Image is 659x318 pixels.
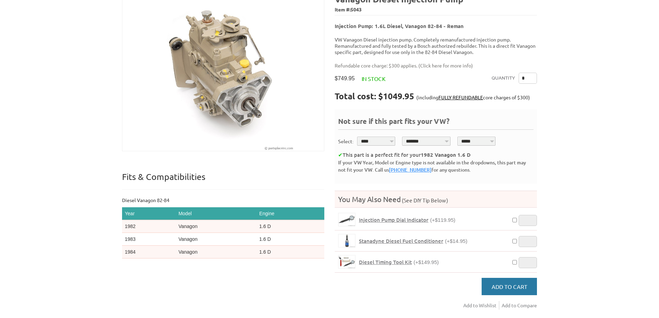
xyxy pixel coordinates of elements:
[362,75,386,82] span: In stock
[335,75,355,82] span: $749.95
[389,166,431,173] a: [PHONE_NUMBER]
[257,233,324,246] td: 1.6 D
[338,138,354,145] div: Select:
[482,278,537,295] button: Add to Cart
[438,94,483,100] a: FULLY REFUNDABLE
[176,233,257,246] td: Vanagon
[338,151,533,159] div: This part is a perfect fit for your
[421,151,471,158] strong: 1982 Vanagon 1.6 D
[122,220,176,233] td: 1982
[338,255,355,268] img: Diesel Timing Tool Kit
[401,197,448,203] span: (See DIY Tip Below)
[359,216,428,223] span: Injection Pump Dial Indicator
[430,217,455,223] span: (+$119.95)
[176,246,257,258] td: Vanagon
[492,73,515,84] label: Quantity
[335,62,532,69] p: Refundable core charge: $300 applies. ( )
[420,62,471,69] a: Click here for more info
[122,233,176,246] td: 1983
[176,207,257,220] th: Model
[335,91,414,101] strong: Total cost: $1049.95
[338,234,355,247] img: Stanadyne Diesel Fuel Conditioner
[338,159,533,173] div: If your VW Year, Model or Engine type is not available in the dropdowns, this part may not fit yo...
[359,259,439,265] a: Diesel Timing Tool Kit(+$149.95)
[122,207,176,220] th: Year
[335,5,537,15] span: Item #:
[176,220,257,233] td: Vanagon
[338,116,533,130] div: Not sure if this part fits your VW?
[257,220,324,233] td: 1.6 D
[335,194,537,204] h4: You May Also Need
[414,259,439,265] span: (+$149.95)
[335,22,464,29] b: Injection Pump: 1.6L Diesel, Vanagon 82-84 - Reman
[257,246,324,258] td: 1.6 D
[359,238,467,244] a: Stanadyne Diesel Fuel Conditioner(+$14.95)
[359,237,443,244] span: Stanadyne Diesel Fuel Conditioner
[492,283,527,290] span: Add to Cart
[338,213,355,226] img: Injection Pump Dial Indicator
[351,6,362,12] span: 5043
[335,36,537,55] p: VW Vanagon Diesel injection pump. Completely remanufactured injection pump. Remanufactured and fu...
[416,94,530,100] span: (including core charges of $300)
[359,217,455,223] a: Injection Pump Dial Indicator(+$119.95)
[122,171,324,190] p: Fits & Compatibilities
[122,197,324,204] p: Diesel Vanagon 82-84
[463,301,499,310] a: Add to Wishlist
[338,151,343,158] span: ✔
[445,238,467,244] span: (+$14.95)
[122,246,176,258] td: 1984
[257,207,324,220] th: Engine
[502,301,537,310] a: Add to Compare
[359,258,412,265] span: Diesel Timing Tool Kit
